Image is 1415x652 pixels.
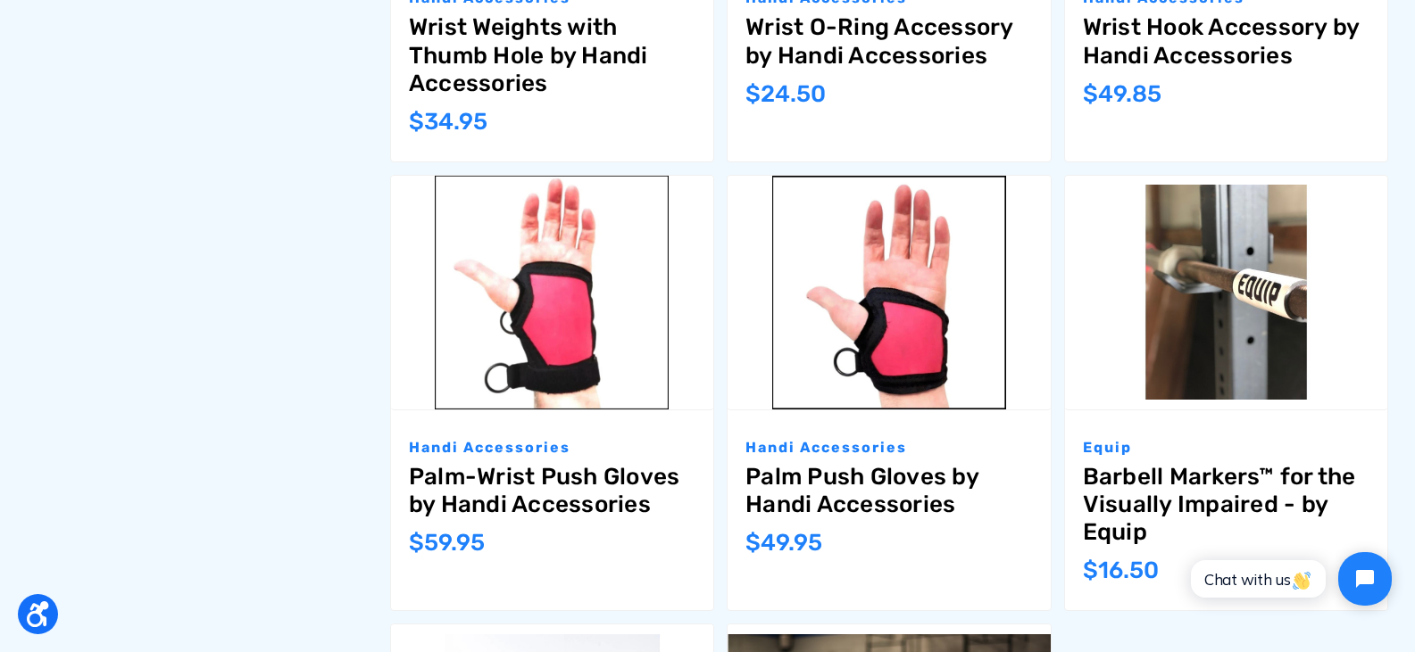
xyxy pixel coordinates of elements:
span: $59.95 [409,529,485,557]
img: Barbell Markers™ for the Visually Impaired - by Equip [1065,185,1387,400]
span: $34.95 [409,108,487,136]
img: Palm-Wrist Push Gloves by Handi Accessories [391,176,713,409]
span: $16.50 [1083,557,1159,584]
a: Wrist Weights with Thumb Hole by Handi Accessories,$34.95 [409,13,695,97]
iframe: Tidio Chat [1171,537,1407,621]
p: Handi Accessories [409,437,695,458]
a: Wrist O-Ring Accessory by Handi Accessories,$24.50 [745,13,1032,69]
img: Palm Push Gloves by Handi Accessories [728,176,1050,409]
a: Palm Push Gloves by Handi Accessories,$49.95 [728,176,1050,409]
p: Handi Accessories [745,437,1032,458]
a: Barbell Markers™ for the Visually Impaired - by Equip,$16.50 [1083,463,1369,547]
a: Palm-Wrist Push Gloves by Handi Accessories,$59.95 [409,463,695,518]
span: $49.95 [745,529,822,557]
span: $49.85 [1083,80,1161,108]
a: Barbell Markers™ for the Visually Impaired - by Equip,$16.50 [1065,176,1387,409]
span: $24.50 [745,80,826,108]
a: Palm-Wrist Push Gloves by Handi Accessories,$59.95 [391,176,713,409]
a: Palm Push Gloves by Handi Accessories,$49.95 [745,463,1032,518]
p: Equip [1083,437,1369,458]
a: Wrist Hook Accessory by Handi Accessories,$49.85 [1083,13,1369,69]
